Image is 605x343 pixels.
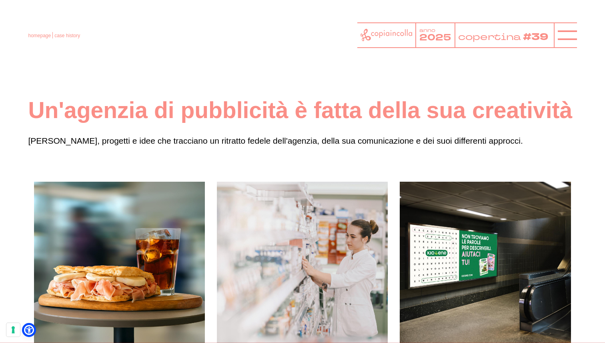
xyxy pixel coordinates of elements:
[54,33,80,38] span: case history
[524,30,550,44] tspan: #39
[458,30,522,43] tspan: copertina
[28,96,577,124] h1: Un'agenzia di pubblicità è fatta della sua creatività
[6,323,20,337] button: Le tue preferenze relative al consenso per le tecnologie di tracciamento
[419,27,435,34] tspan: anno
[24,325,34,335] a: Open Accessibility Menu
[28,134,577,148] p: [PERSON_NAME], progetti e idee che tracciano un ritratto fedele dell'agenzia, della sua comunicaz...
[28,33,51,38] a: homepage
[419,32,451,44] tspan: 2025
